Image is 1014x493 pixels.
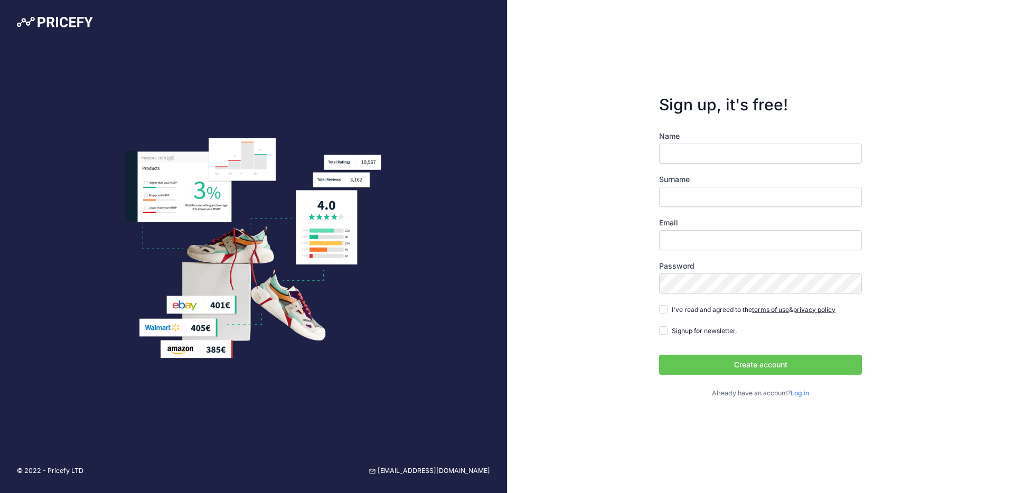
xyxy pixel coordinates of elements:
h3: Sign up, it's free! [659,95,862,114]
label: Email [659,217,862,228]
a: terms of use [752,306,789,314]
span: I've read and agreed to the & [672,306,835,314]
p: © 2022 - Pricefy LTD [17,466,83,476]
img: Pricefy [17,17,93,27]
button: Create account [659,355,862,375]
label: Name [659,131,862,141]
span: Signup for newsletter. [672,327,737,335]
label: Surname [659,174,862,185]
a: Log in [791,389,809,397]
label: Password [659,261,862,271]
a: [EMAIL_ADDRESS][DOMAIN_NAME] [369,466,490,476]
a: privacy policy [793,306,835,314]
p: Already have an account? [659,388,862,399]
